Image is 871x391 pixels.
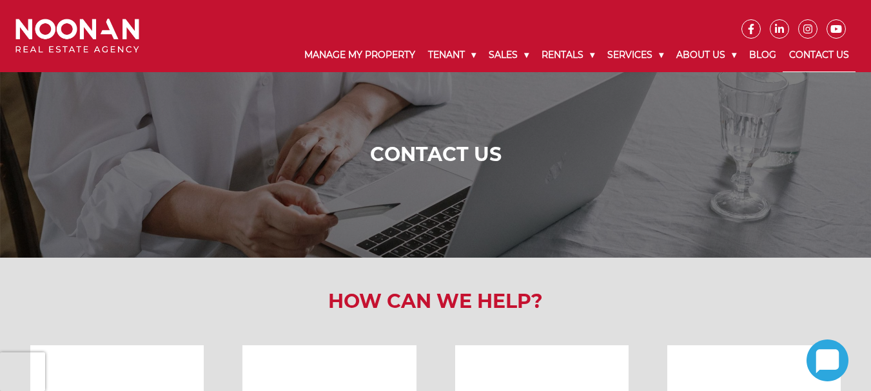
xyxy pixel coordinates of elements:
h2: How Can We Help? [6,290,865,313]
h1: Contact Us [19,143,852,166]
a: Services [601,39,670,72]
a: Blog [743,39,783,72]
img: Noonan Real Estate Agency [15,19,139,53]
a: Rentals [535,39,601,72]
a: Manage My Property [298,39,422,72]
a: Tenant [422,39,482,72]
a: Sales [482,39,535,72]
a: Contact Us [783,39,856,72]
a: About Us [670,39,743,72]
